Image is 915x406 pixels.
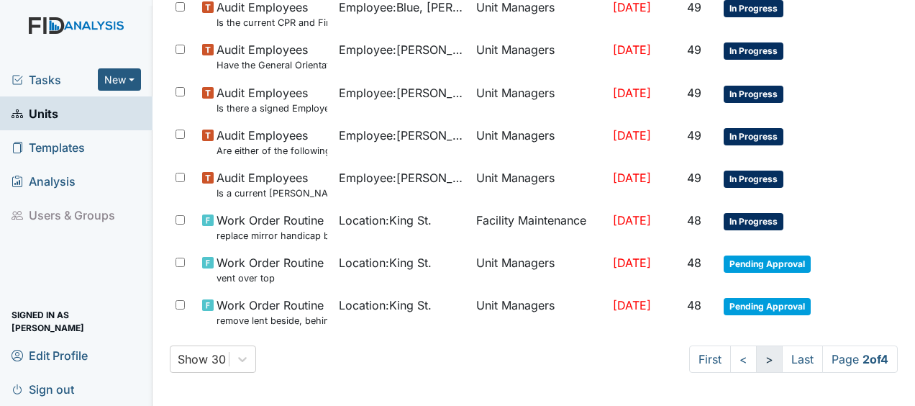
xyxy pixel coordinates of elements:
span: Sign out [12,378,74,400]
span: Page [822,346,898,373]
small: Is the current CPR and First Aid Training Certificate found in the file(2 years)? [217,16,327,30]
span: Pending Approval [724,256,811,273]
td: Unit Managers [470,121,607,163]
span: 49 [687,171,701,185]
span: Employee : [PERSON_NAME] [339,127,464,144]
span: Location : King St. [339,212,432,229]
a: Tasks [12,71,98,89]
span: Edit Profile [12,344,88,366]
td: Facility Maintenance [470,206,607,248]
small: replace mirror handicap bathroom [217,229,327,243]
span: In Progress [724,171,783,188]
a: Last [782,346,823,373]
span: Audit Employees Are either of the following in the file? "Consumer Report Release Forms" and the ... [217,127,327,158]
span: 48 [687,256,701,270]
strong: 2 of 4 [862,352,888,366]
span: 49 [687,42,701,57]
small: Is there a signed Employee Job Description in the file for the employee's current position? [217,101,327,115]
span: 49 [687,86,701,100]
button: New [98,68,141,91]
span: In Progress [724,128,783,145]
span: Units [12,102,58,125]
span: Audit Employees Is there a signed Employee Job Description in the file for the employee's current... [217,84,327,115]
td: Unit Managers [470,163,607,206]
span: [DATE] [613,213,651,227]
span: Audit Employees Have the General Orientation and ICF Orientation forms been completed? [217,41,327,72]
a: < [730,346,757,373]
span: Pending Approval [724,298,811,315]
span: Analysis [12,170,76,192]
small: remove lent beside, behind dryer [217,314,327,328]
small: Are either of the following in the file? "Consumer Report Release Forms" and the "MVR Disclosure ... [217,144,327,158]
span: [DATE] [613,171,651,185]
span: [DATE] [613,42,651,57]
a: > [756,346,783,373]
span: 49 [687,128,701,143]
small: Is a current [PERSON_NAME] Training certificate found in the file (1 year)? [217,186,327,200]
small: vent over top [217,271,324,285]
td: Unit Managers [470,248,607,291]
div: Show 30 [178,351,226,368]
span: 48 [687,298,701,312]
span: 48 [687,213,701,227]
small: Have the General Orientation and ICF Orientation forms been completed? [217,58,327,72]
span: [DATE] [613,128,651,143]
span: [DATE] [613,256,651,270]
span: Location : King St. [339,254,432,271]
td: Unit Managers [470,35,607,78]
span: Employee : [PERSON_NAME][GEOGRAPHIC_DATA], [GEOGRAPHIC_DATA] [339,41,464,58]
span: Location : King St. [339,297,432,314]
span: In Progress [724,42,783,60]
span: [DATE] [613,86,651,100]
span: Work Order Routine vent over top [217,254,324,285]
nav: task-pagination [689,346,898,373]
span: Employee : [PERSON_NAME][GEOGRAPHIC_DATA], [GEOGRAPHIC_DATA] [339,84,464,101]
td: Unit Managers [470,78,607,121]
span: Employee : [PERSON_NAME], [GEOGRAPHIC_DATA] [339,169,464,186]
span: [DATE] [613,298,651,312]
span: Templates [12,136,85,158]
span: Audit Employees Is a current MANDT Training certificate found in the file (1 year)? [217,169,327,200]
span: Work Order Routine replace mirror handicap bathroom [217,212,327,243]
td: Unit Managers [470,291,607,333]
span: In Progress [724,213,783,230]
span: Signed in as [PERSON_NAME] [12,310,141,333]
span: In Progress [724,86,783,103]
a: First [689,346,731,373]
span: Work Order Routine remove lent beside, behind dryer [217,297,327,328]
